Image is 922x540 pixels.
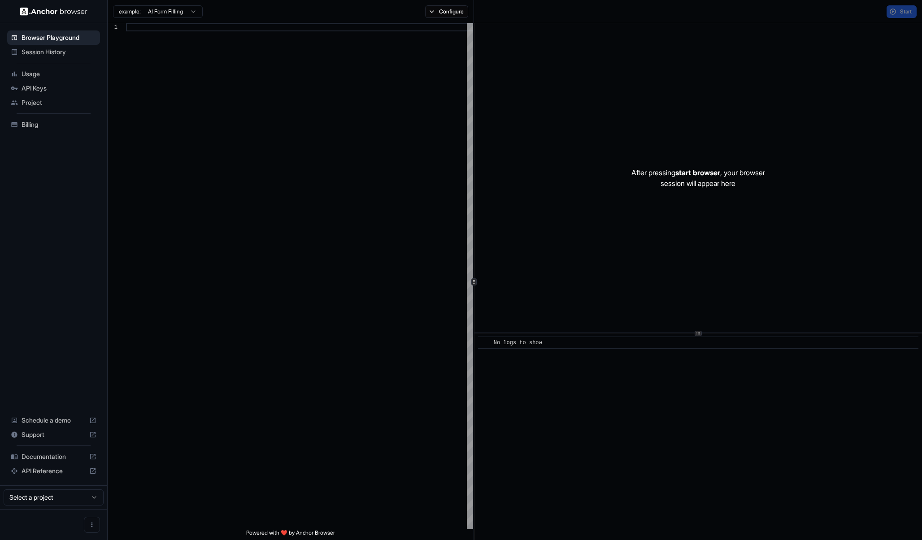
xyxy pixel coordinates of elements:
[7,117,100,132] div: Billing
[246,529,335,540] span: Powered with ❤️ by Anchor Browser
[7,449,100,464] div: Documentation
[22,416,86,425] span: Schedule a demo
[22,69,96,78] span: Usage
[675,168,720,177] span: start browser
[119,8,141,15] span: example:
[108,23,117,31] div: 1
[7,67,100,81] div: Usage
[22,452,86,461] span: Documentation
[22,33,96,42] span: Browser Playground
[7,81,100,95] div: API Keys
[84,517,100,533] button: Open menu
[22,84,96,93] span: API Keys
[22,467,86,475] span: API Reference
[494,340,542,346] span: No logs to show
[7,45,100,59] div: Session History
[22,120,96,129] span: Billing
[20,7,87,16] img: Anchor Logo
[631,167,765,189] p: After pressing , your browser session will appear here
[22,430,86,439] span: Support
[483,338,487,347] span: ​
[7,95,100,110] div: Project
[22,98,96,107] span: Project
[22,48,96,56] span: Session History
[7,428,100,442] div: Support
[7,464,100,478] div: API Reference
[7,413,100,428] div: Schedule a demo
[7,30,100,45] div: Browser Playground
[425,5,469,18] button: Configure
